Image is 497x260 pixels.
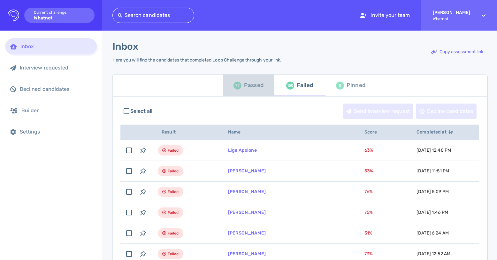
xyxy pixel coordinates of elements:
span: [DATE] 12:48 PM [417,148,451,153]
span: Completed at [417,129,454,135]
div: Settings [20,129,92,135]
h1: Inbox [112,41,138,52]
span: Failed [168,167,179,175]
a: [PERSON_NAME] [228,230,266,236]
div: Inbox [20,43,92,49]
span: Failed [168,188,179,196]
span: Whatnot [433,17,470,21]
div: Failed [297,81,313,90]
div: Declined candidates [20,86,92,92]
span: [DATE] 5:09 PM [417,189,449,194]
span: Name [228,129,248,135]
span: 75 % [364,210,373,215]
span: [DATE] 6:24 AM [417,230,449,236]
span: 53 % [364,168,373,174]
span: Score [364,129,384,135]
div: Pinned [347,81,365,90]
span: Failed [168,147,179,154]
div: Passed [244,81,264,90]
div: Send interview request [343,104,413,119]
strong: [PERSON_NAME] [433,10,470,15]
span: [DATE] 1:46 PM [417,210,448,215]
span: [DATE] 12:52 AM [417,251,450,256]
div: 77 [233,82,241,90]
div: 0 [336,82,344,90]
a: [PERSON_NAME] [228,189,266,194]
button: Copy assessment link [428,44,487,60]
span: Select all [130,107,153,115]
a: Liga Apolone [228,148,257,153]
th: Result [150,125,220,140]
div: Decline candidates [416,104,476,119]
span: Failed [168,229,179,237]
span: 76 % [364,189,373,194]
div: Interview requested [20,65,92,71]
div: Copy assessment link [428,45,486,59]
span: 73 % [364,251,373,256]
span: 51 % [364,230,372,236]
div: Here you will find the candidates that completed Loop Challenge through your link. [112,57,281,63]
span: Failed [168,209,179,216]
span: 63 % [364,148,373,153]
span: [DATE] 11:51 PM [417,168,449,174]
a: [PERSON_NAME] [228,168,266,174]
span: Failed [168,250,179,258]
div: 150 [286,82,294,90]
a: [PERSON_NAME] [228,210,266,215]
div: Builder [21,107,92,113]
a: [PERSON_NAME] [228,251,266,256]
